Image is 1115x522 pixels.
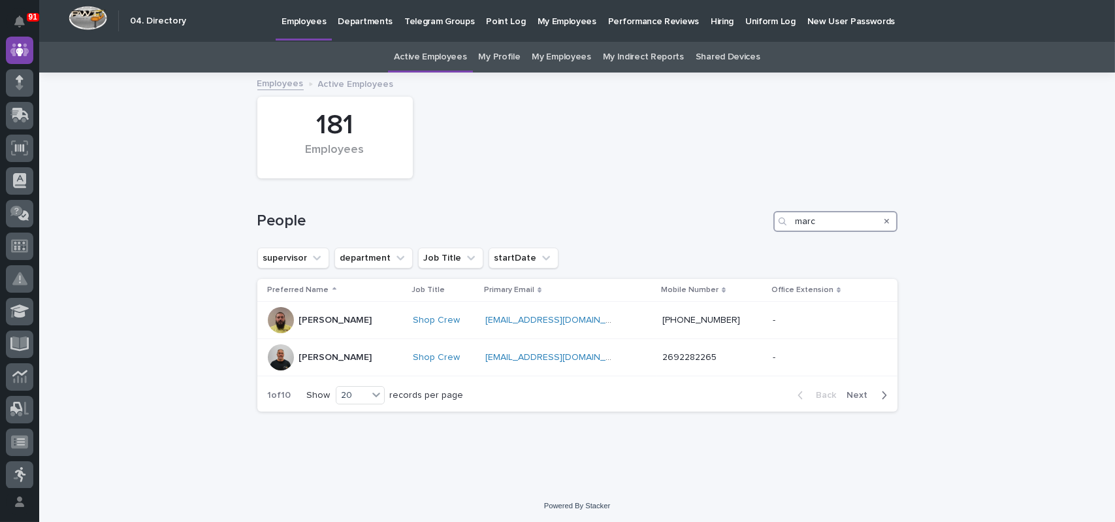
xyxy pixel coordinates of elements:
[787,389,842,401] button: Back
[532,42,590,73] a: My Employees
[662,316,740,325] a: [PHONE_NUMBER]
[268,283,329,297] p: Preferred Name
[280,109,391,142] div: 181
[484,283,534,297] p: Primary Email
[485,353,633,362] a: [EMAIL_ADDRESS][DOMAIN_NAME]
[773,211,897,232] input: Search
[257,212,768,231] h1: People
[696,42,760,73] a: Shared Devices
[257,302,897,339] tr: [PERSON_NAME]Shop Crew [EMAIL_ADDRESS][DOMAIN_NAME] [PHONE_NUMBER]--
[773,312,778,326] p: -
[842,389,897,401] button: Next
[257,380,302,412] p: 1 of 10
[413,352,460,363] a: Shop Crew
[280,143,391,171] div: Employees
[479,42,521,73] a: My Profile
[489,248,558,269] button: startDate
[257,248,329,269] button: supervisor
[661,283,719,297] p: Mobile Number
[413,315,460,326] a: Shop Crew
[334,248,413,269] button: department
[809,391,837,400] span: Back
[299,315,372,326] p: [PERSON_NAME]
[29,12,37,22] p: 91
[130,16,186,27] h2: 04. Directory
[847,391,876,400] span: Next
[603,42,684,73] a: My Indirect Reports
[257,339,897,376] tr: [PERSON_NAME]Shop Crew [EMAIL_ADDRESS][DOMAIN_NAME] 2692282265--
[69,6,107,30] img: Workspace Logo
[257,75,304,90] a: Employees
[336,389,368,402] div: 20
[307,390,331,401] p: Show
[773,350,778,363] p: -
[418,248,483,269] button: Job Title
[6,8,33,35] button: Notifications
[485,316,633,325] a: [EMAIL_ADDRESS][DOMAIN_NAME]
[412,283,445,297] p: Job Title
[662,353,717,362] a: 2692282265
[390,390,464,401] p: records per page
[16,16,33,37] div: Notifications91
[299,352,372,363] p: [PERSON_NAME]
[544,502,610,510] a: Powered By Stacker
[318,76,394,90] p: Active Employees
[394,42,466,73] a: Active Employees
[771,283,833,297] p: Office Extension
